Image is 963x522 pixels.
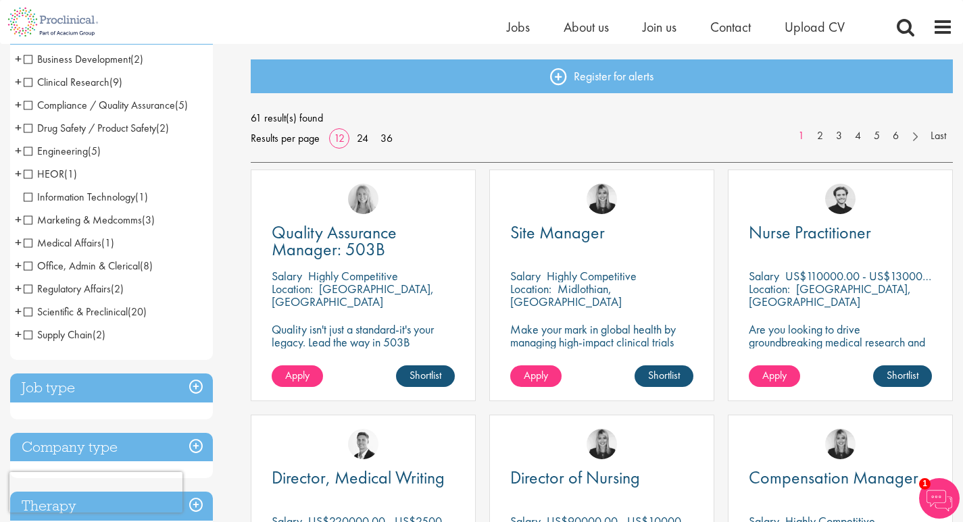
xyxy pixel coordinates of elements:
a: 6 [886,128,906,144]
a: Quality Assurance Manager: 503B [272,224,455,258]
span: Marketing & Medcomms [24,213,155,227]
a: 1 [791,128,811,144]
a: Director of Nursing [510,469,693,486]
span: Information Technology [24,190,148,204]
span: (2) [130,52,143,66]
span: Location: [510,281,551,296]
span: (2) [156,121,169,135]
span: Drug Safety / Product Safety [24,121,156,135]
span: Nurse Practitioner [749,221,871,244]
span: (1) [135,190,148,204]
a: Join us [643,18,676,36]
span: (8) [140,259,153,273]
span: Scientific & Preclinical [24,305,128,319]
a: Register for alerts [251,59,953,93]
span: (20) [128,305,147,319]
a: About us [564,18,609,36]
span: Compensation Manager [749,466,918,489]
span: Quality Assurance Manager: 503B [272,221,397,261]
img: Janelle Jones [587,429,617,459]
span: + [15,324,22,344]
a: Apply [749,365,800,387]
a: Contact [710,18,751,36]
p: Highly Competitive [308,268,398,284]
a: Shortlist [635,365,693,387]
a: Apply [272,365,323,387]
span: (5) [175,98,188,112]
a: Shortlist [873,365,932,387]
span: Clinical Research [24,75,122,89]
a: 36 [376,131,397,145]
span: HEOR [24,167,77,181]
p: Quality isn't just a standard-it's your legacy. Lead the way in 503B excellence. [272,323,455,361]
span: + [15,163,22,184]
span: + [15,301,22,321]
span: Location: [272,281,313,296]
h3: Job type [10,373,213,402]
span: + [15,72,22,92]
img: George Watson [348,429,378,459]
span: + [15,232,22,253]
span: Director, Medical Writing [272,466,445,489]
span: + [15,255,22,276]
a: Upload CV [785,18,845,36]
p: [GEOGRAPHIC_DATA], [GEOGRAPHIC_DATA] [749,281,911,309]
span: (9) [109,75,122,89]
h3: Company type [10,433,213,462]
span: (2) [111,282,124,296]
a: 2 [810,128,830,144]
span: 1 [919,478,931,490]
span: Apply [524,368,548,382]
span: Apply [762,368,787,382]
span: (2) [93,328,105,342]
p: Midlothian, [GEOGRAPHIC_DATA] [510,281,622,309]
span: Drug Safety / Product Safety [24,121,169,135]
a: 5 [867,128,887,144]
img: Shannon Briggs [348,184,378,214]
span: + [15,140,22,161]
span: + [15,209,22,230]
span: + [15,95,22,115]
a: Site Manager [510,224,693,241]
a: 24 [352,131,373,145]
a: Compensation Manager [749,469,932,486]
a: Nurse Practitioner [749,224,932,241]
span: Marketing & Medcomms [24,213,142,227]
span: Medical Affairs [24,236,114,250]
span: HEOR [24,167,64,181]
a: 4 [848,128,868,144]
span: Regulatory Affairs [24,282,111,296]
span: (1) [101,236,114,250]
a: 3 [829,128,849,144]
a: Shortlist [396,365,455,387]
span: Location: [749,281,790,296]
span: (5) [88,144,101,158]
iframe: reCAPTCHA [9,472,182,513]
img: Nico Kohlwes [825,184,856,214]
a: Director, Medical Writing [272,469,455,486]
span: Salary [510,268,541,284]
img: Janelle Jones [825,429,856,459]
span: (1) [64,167,77,181]
p: Make your mark in global health by managing high-impact clinical trials with a leading CRO. [510,323,693,361]
span: Scientific & Preclinical [24,305,147,319]
span: + [15,118,22,138]
a: Janelle Jones [587,184,617,214]
span: + [15,49,22,69]
span: Salary [272,268,302,284]
a: Last [924,128,953,144]
a: Jobs [507,18,530,36]
span: Business Development [24,52,143,66]
span: Engineering [24,144,101,158]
